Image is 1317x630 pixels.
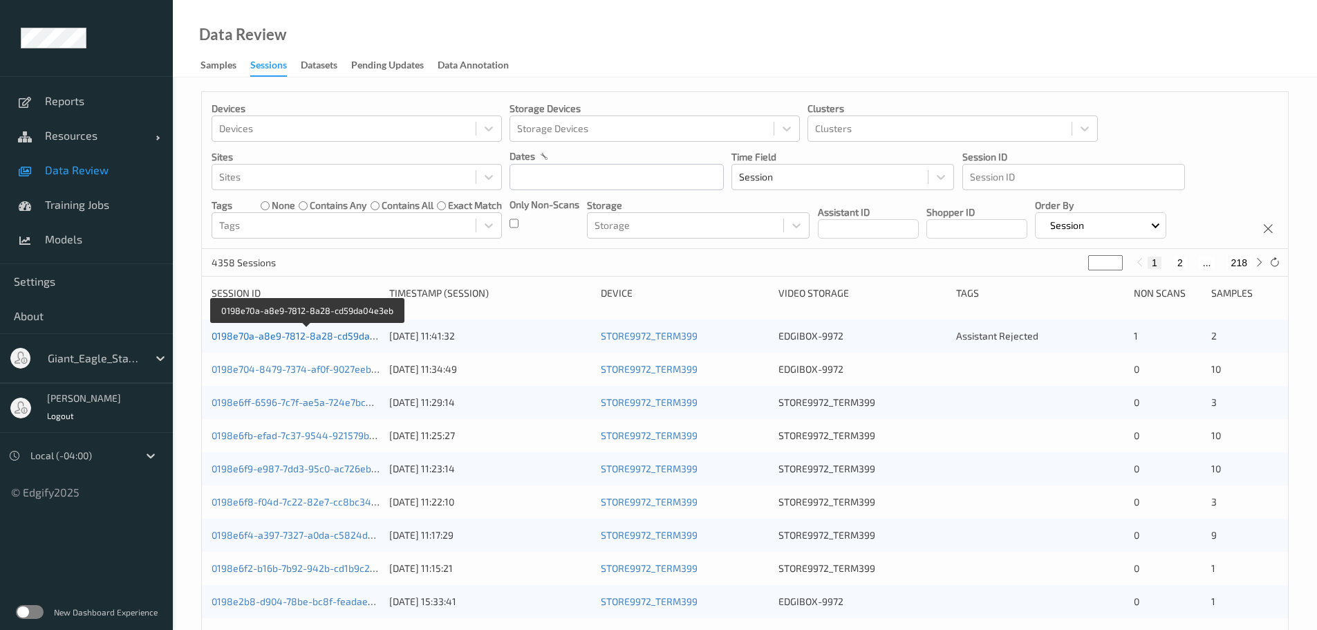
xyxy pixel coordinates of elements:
span: 0 [1134,496,1139,508]
span: 0 [1134,363,1139,375]
div: Datasets [301,58,337,75]
p: dates [510,149,535,163]
div: [DATE] 11:34:49 [389,362,591,376]
a: 0198e6f2-b16b-7b92-942b-cd1b9c2effb6 [212,562,393,574]
div: STORE9972_TERM399 [778,462,946,476]
span: 3 [1211,396,1217,408]
label: contains all [382,198,433,212]
span: 10 [1211,363,1221,375]
a: 0198e6f4-a397-7327-a0da-c5824d495910 [212,529,400,541]
p: Assistant ID [818,205,919,219]
p: Storage Devices [510,102,800,115]
span: 0 [1134,463,1139,474]
div: EDGIBOX-9972 [778,362,946,376]
a: Datasets [301,56,351,75]
a: 0198e70a-a8e9-7812-8a28-cd59da04e3eb [212,330,404,342]
div: STORE9972_TERM399 [778,528,946,542]
a: 0198e2b8-d904-78be-bc8f-feadae3ce3ab [212,595,400,607]
div: [DATE] 11:23:14 [389,462,591,476]
div: EDGIBOX-9972 [778,595,946,609]
div: Timestamp (Session) [389,286,591,300]
span: 10 [1211,429,1221,441]
span: 1 [1211,595,1215,607]
div: Samples [1211,286,1278,300]
div: [DATE] 11:17:29 [389,528,591,542]
a: 0198e6f9-e987-7dd3-95c0-ac726eb1d29c [212,463,397,474]
span: 10 [1211,463,1221,474]
span: 1 [1134,330,1138,342]
div: EDGIBOX-9972 [778,329,946,343]
a: Sessions [250,56,301,77]
div: STORE9972_TERM399 [778,429,946,443]
p: Clusters [807,102,1098,115]
div: Device [601,286,769,300]
div: Sessions [250,58,287,77]
p: Time Field [731,150,954,164]
div: Tags [956,286,1124,300]
a: STORE9972_TERM399 [601,396,698,408]
p: Storage [587,198,810,212]
div: Pending Updates [351,58,424,75]
div: [DATE] 15:33:41 [389,595,591,609]
a: Data Annotation [438,56,523,75]
span: 0 [1134,529,1139,541]
label: exact match [448,198,502,212]
div: STORE9972_TERM399 [778,495,946,509]
div: Session ID [212,286,380,300]
div: STORE9972_TERM399 [778,396,946,409]
button: 218 [1227,257,1251,269]
span: 3 [1211,496,1217,508]
div: [DATE] 11:25:27 [389,429,591,443]
span: 0 [1134,429,1139,441]
p: Order By [1035,198,1167,212]
p: Devices [212,102,502,115]
p: Shopper ID [926,205,1027,219]
label: contains any [310,198,366,212]
p: Sites [212,150,502,164]
div: Non Scans [1134,286,1201,300]
button: 2 [1173,257,1187,269]
a: 0198e6ff-6596-7c7f-ae5a-724e7bc86f57 [212,396,391,408]
div: Data Review [199,28,286,41]
a: Pending Updates [351,56,438,75]
span: 1 [1211,562,1215,574]
label: none [272,198,295,212]
a: STORE9972_TERM399 [601,330,698,342]
span: Assistant Rejected [956,330,1038,342]
a: STORE9972_TERM399 [601,529,698,541]
div: [DATE] 11:29:14 [389,396,591,409]
a: 0198e704-8479-7374-af0f-9027eeb82c4f [212,363,398,375]
span: 0 [1134,595,1139,607]
a: STORE9972_TERM399 [601,463,698,474]
span: 0 [1134,562,1139,574]
div: [DATE] 11:22:10 [389,495,591,509]
div: [DATE] 11:15:21 [389,562,591,575]
div: STORE9972_TERM399 [778,562,946,575]
a: STORE9972_TERM399 [601,595,698,607]
div: Data Annotation [438,58,509,75]
div: [DATE] 11:41:32 [389,329,591,343]
a: 0198e6fb-efad-7c37-9544-921579b714dc [212,429,395,441]
p: 4358 Sessions [212,256,315,270]
button: ... [1199,257,1215,269]
a: 0198e6f8-f04d-7c22-82e7-cc8bc347dc8e [212,496,398,508]
p: Tags [212,198,232,212]
p: Session ID [962,150,1185,164]
p: Only Non-Scans [510,198,579,212]
span: 2 [1211,330,1217,342]
span: 0 [1134,396,1139,408]
a: STORE9972_TERM399 [601,496,698,508]
a: STORE9972_TERM399 [601,363,698,375]
p: Session [1045,219,1089,232]
div: Samples [200,58,236,75]
div: Video Storage [778,286,946,300]
a: STORE9972_TERM399 [601,429,698,441]
a: STORE9972_TERM399 [601,562,698,574]
button: 1 [1148,257,1161,269]
a: Samples [200,56,250,75]
span: 9 [1211,529,1217,541]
